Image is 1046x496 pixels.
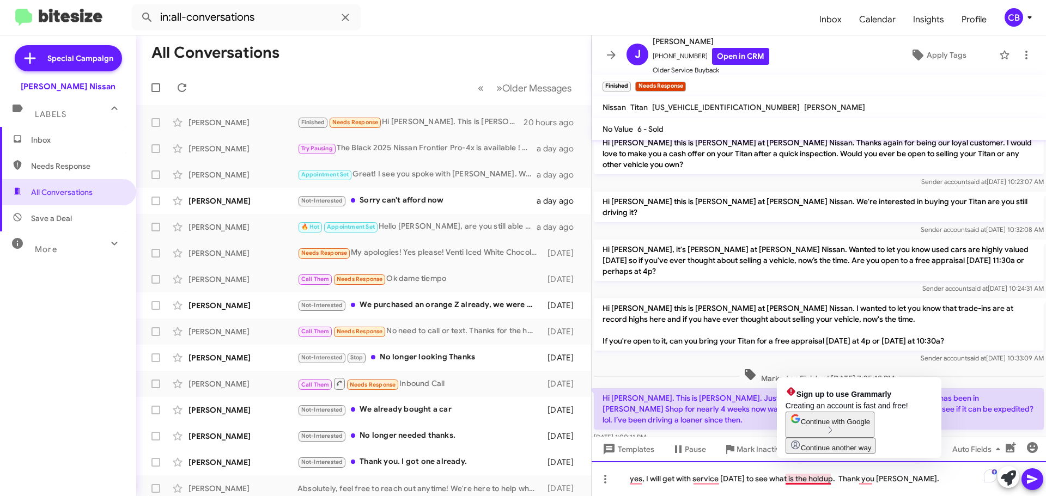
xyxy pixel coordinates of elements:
[47,53,113,64] span: Special Campaign
[952,439,1005,459] span: Auto Fields
[603,124,633,134] span: No Value
[537,222,582,232] div: a day ago
[594,298,1044,351] p: Hi [PERSON_NAME] this is [PERSON_NAME] at [PERSON_NAME] Nissan. I wanted to let you know that tra...
[188,169,297,180] div: [PERSON_NAME]
[301,145,333,152] span: Try Pausing
[301,458,343,466] span: Not-Interested
[663,439,715,459] button: Pause
[332,119,379,126] span: Needs Response
[188,483,297,494] div: [PERSON_NAME]
[301,381,330,388] span: Call Them
[327,223,375,230] span: Appointment Set
[188,326,297,337] div: [PERSON_NAME]
[594,133,1044,174] p: Hi [PERSON_NAME] this is [PERSON_NAME] at [PERSON_NAME] Nissan. Thanks again for being our loyal ...
[592,439,663,459] button: Templates
[804,102,865,112] span: [PERSON_NAME]
[967,225,986,234] span: said at
[188,143,297,154] div: [PERSON_NAME]
[524,117,582,128] div: 20 hours ago
[542,378,582,389] div: [DATE]
[297,194,537,207] div: Sorry can't afford now
[635,82,685,91] small: Needs Response
[301,302,343,309] span: Not-Interested
[953,4,995,35] a: Profile
[471,77,490,99] button: Previous
[904,4,953,35] a: Insights
[652,102,800,112] span: [US_VEHICLE_IDENTIFICATION_NUMBER]
[188,378,297,389] div: [PERSON_NAME]
[811,4,850,35] a: Inbox
[350,381,396,388] span: Needs Response
[537,195,582,206] div: a day ago
[653,48,769,65] span: [PHONE_NUMBER]
[297,116,524,128] div: Hi [PERSON_NAME]. This is [PERSON_NAME]. Just wanted to give you a head’s up that my truck has be...
[188,195,297,206] div: [PERSON_NAME]
[542,457,582,468] div: [DATE]
[151,44,279,62] h1: All Conversations
[301,249,348,256] span: Needs Response
[188,457,297,468] div: [PERSON_NAME]
[542,326,582,337] div: [DATE]
[496,81,502,95] span: »
[188,352,297,363] div: [PERSON_NAME]
[594,388,1044,430] p: Hi [PERSON_NAME]. This is [PERSON_NAME]. Just wanted to give you a head’s up that my truck has be...
[921,177,1044,186] span: Sender account [DATE] 10:23:07 AM
[297,142,537,155] div: The Black 2025 Nissan Frontier Pro-4x is available ! Feel free to contact me when you can
[301,119,325,126] span: Finished
[337,328,383,335] span: Needs Response
[927,45,966,65] span: Apply Tags
[594,433,646,441] span: [DATE] 1:00:11 PM
[132,4,361,30] input: Search
[35,244,57,254] span: More
[1005,8,1023,27] div: CB
[542,483,582,494] div: [DATE]
[537,143,582,154] div: a day ago
[188,300,297,311] div: [PERSON_NAME]
[944,439,1013,459] button: Auto Fields
[297,483,542,494] div: Absolutely, feel free to reach out anytime! We're here to help when you're ready to discuss your ...
[542,274,582,285] div: [DATE]
[297,299,542,311] div: We purchased an orange Z already, we were not trading in any vehicle. But thanks for asking!
[301,223,320,230] span: 🔥 Hot
[301,406,343,413] span: Not-Interested
[737,439,784,459] span: Mark Inactive
[995,8,1034,27] button: CB
[542,248,582,259] div: [DATE]
[685,439,706,459] span: Pause
[969,284,988,292] span: said at
[715,439,793,459] button: Mark Inactive
[592,461,1046,496] div: To enrich screen reader interactions, please activate Accessibility in Grammarly extension settings
[594,240,1044,281] p: Hi [PERSON_NAME], it's [PERSON_NAME] at [PERSON_NAME] Nissan. Wanted to let you know used cars ar...
[301,328,330,335] span: Call Them
[31,161,124,172] span: Needs Response
[297,168,537,181] div: Great! I see you spoke with [PERSON_NAME]. We'll see you [DATE]
[21,81,115,92] div: [PERSON_NAME] Nissan
[850,4,904,35] span: Calendar
[297,456,542,468] div: Thank you. I got one already.
[882,45,994,65] button: Apply Tags
[350,354,363,361] span: Stop
[921,225,1044,234] span: Sender account [DATE] 10:32:08 AM
[502,82,571,94] span: Older Messages
[653,65,769,76] span: Older Service Buyback
[15,45,122,71] a: Special Campaign
[739,368,899,384] span: Marked as Finished [DATE] 7:25:18 PM
[967,354,986,362] span: said at
[542,431,582,442] div: [DATE]
[297,325,542,338] div: No need to call or text. Thanks for the help
[297,273,542,285] div: Ok dame tiempo
[653,35,769,48] span: [PERSON_NAME]
[542,300,582,311] div: [DATE]
[301,354,343,361] span: Not-Interested
[188,405,297,415] div: [PERSON_NAME]
[337,275,383,283] span: Needs Response
[31,213,72,224] span: Save a Deal
[31,134,124,145] span: Inbox
[297,351,542,364] div: No longer looking Thanks
[600,439,654,459] span: Templates
[490,77,578,99] button: Next
[301,275,330,283] span: Call Them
